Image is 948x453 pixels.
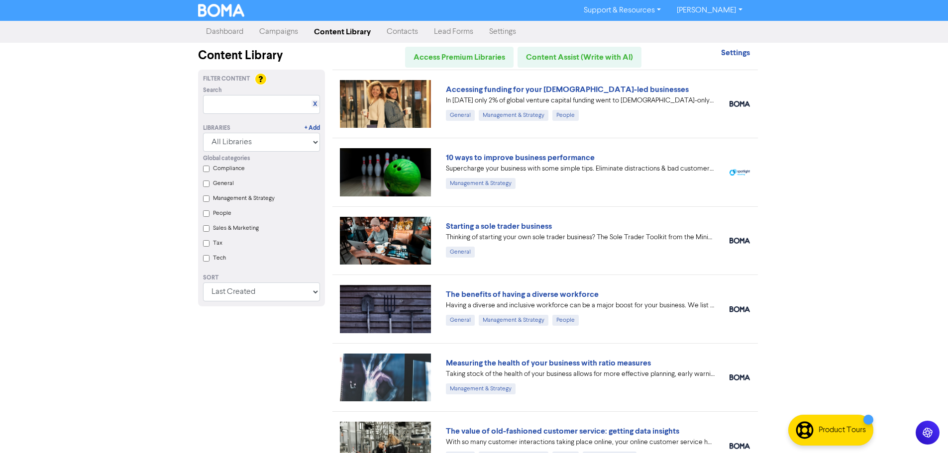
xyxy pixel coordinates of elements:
label: General [213,179,234,188]
a: 10 ways to improve business performance [446,153,595,163]
a: Starting a sole trader business [446,221,552,231]
a: Access Premium Libraries [405,47,514,68]
div: Supercharge your business with some simple tips. Eliminate distractions & bad customers, get a pl... [446,164,715,174]
img: BOMA Logo [198,4,245,17]
div: Management & Strategy [446,178,516,189]
div: Having a diverse and inclusive workforce can be a major boost for your business. We list four of ... [446,300,715,311]
label: People [213,209,231,218]
div: Content Library [198,47,325,65]
a: The benefits of having a diverse workforce [446,289,599,299]
strong: Settings [721,48,750,58]
div: General [446,247,475,258]
a: Settings [481,22,524,42]
a: Campaigns [251,22,306,42]
div: People [552,110,579,121]
div: Thinking of starting your own sole trader business? The Sole Trader Toolkit from the Ministry of ... [446,232,715,243]
a: + Add [305,124,320,133]
div: In 2024 only 2% of global venture capital funding went to female-only founding teams. We highligh... [446,95,715,106]
label: Compliance [213,164,245,173]
div: Filter Content [203,75,320,84]
a: Content Library [306,22,379,42]
div: People [552,315,579,326]
img: spotlight [730,169,750,176]
label: Tech [213,254,226,263]
img: boma [730,101,750,107]
span: Search [203,86,222,95]
a: Support & Resources [576,2,669,18]
div: Management & Strategy [479,315,548,326]
a: X [313,100,317,108]
a: Dashboard [198,22,251,42]
a: The value of old-fashioned customer service: getting data insights [446,426,679,436]
div: Libraries [203,124,230,133]
iframe: Chat Widget [898,405,948,453]
img: boma [730,238,750,244]
div: Taking stock of the health of your business allows for more effective planning, early warning abo... [446,369,715,379]
div: General [446,315,475,326]
div: Management & Strategy [446,383,516,394]
div: With so many customer interactions taking place online, your online customer service has to be fi... [446,437,715,448]
a: Accessing funding for your [DEMOGRAPHIC_DATA]-led businesses [446,85,689,94]
label: Management & Strategy [213,194,275,203]
label: Tax [213,239,222,248]
a: [PERSON_NAME] [669,2,750,18]
div: Sort [203,273,320,282]
img: boma_accounting [730,374,750,380]
div: Management & Strategy [479,110,548,121]
a: Contacts [379,22,426,42]
a: Measuring the health of your business with ratio measures [446,358,651,368]
div: Global categories [203,154,320,163]
a: Settings [721,49,750,57]
div: General [446,110,475,121]
a: Content Assist (Write with AI) [518,47,641,68]
img: boma [730,306,750,312]
a: Lead Forms [426,22,481,42]
img: boma [730,443,750,449]
label: Sales & Marketing [213,224,259,233]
